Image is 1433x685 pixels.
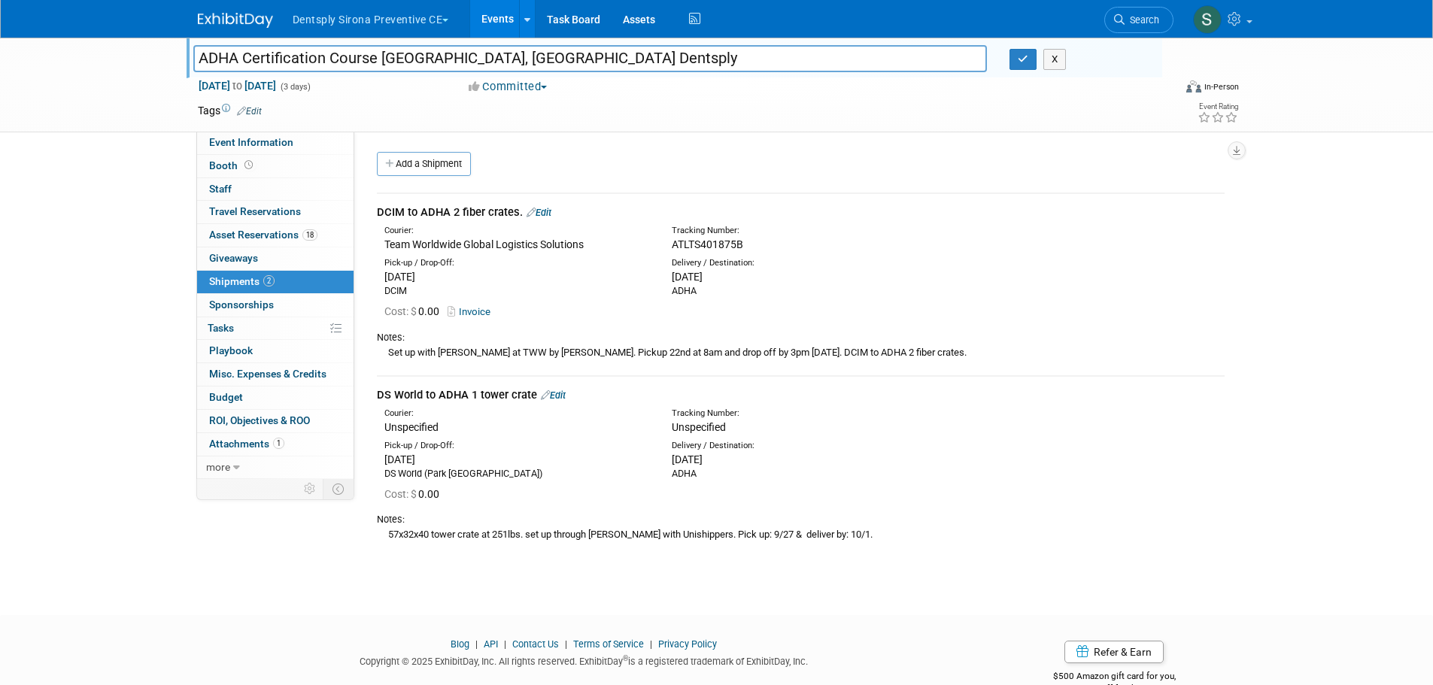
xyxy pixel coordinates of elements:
[1204,81,1239,92] div: In-Person
[209,229,317,241] span: Asset Reservations
[384,440,649,452] div: Pick-up / Drop-Off:
[672,284,937,298] div: ADHA
[197,433,354,456] a: Attachments1
[209,159,256,171] span: Booth
[672,257,937,269] div: Delivery / Destination:
[1186,80,1201,92] img: Format-Inperson.png
[302,229,317,241] span: 18
[384,225,649,237] div: Courier:
[197,271,354,293] a: Shipments2
[384,467,649,480] div: DS World (Park [GEOGRAPHIC_DATA])
[573,638,644,650] a: Terms of Service
[209,414,310,426] span: ROI, Objectives & ROO
[209,252,258,264] span: Giveaways
[209,344,253,356] span: Playbook
[209,391,243,403] span: Budget
[209,368,326,380] span: Misc. Expenses & Credits
[273,438,284,449] span: 1
[672,269,937,284] div: [DATE]
[384,269,649,284] div: [DATE]
[384,452,649,467] div: [DATE]
[198,79,277,92] span: [DATE] [DATE]
[1125,14,1159,26] span: Search
[384,408,649,420] div: Courier:
[197,317,354,340] a: Tasks
[377,513,1225,526] div: Notes:
[197,247,354,270] a: Giveaways
[672,421,726,433] span: Unspecified
[384,237,649,252] div: Team Worldwide Global Logistics Solutions
[377,387,1225,403] div: DS World to ADHA 1 tower crate
[209,438,284,450] span: Attachments
[451,638,469,650] a: Blog
[198,103,262,118] td: Tags
[1064,641,1164,663] a: Refer & Earn
[209,205,301,217] span: Travel Reservations
[384,488,445,500] span: 0.00
[472,638,481,650] span: |
[297,479,323,499] td: Personalize Event Tab Strip
[500,638,510,650] span: |
[463,79,553,95] button: Committed
[377,331,1225,344] div: Notes:
[1198,103,1238,111] div: Event Rating
[561,638,571,650] span: |
[484,638,498,650] a: API
[1043,49,1067,70] button: X
[672,238,743,250] span: ATLTS401875B
[197,386,354,409] a: Budget
[1104,7,1173,33] a: Search
[230,80,244,92] span: to
[384,305,418,317] span: Cost: $
[197,340,354,362] a: Playbook
[512,638,559,650] a: Contact Us
[672,408,1009,420] div: Tracking Number:
[197,132,354,154] a: Event Information
[377,344,1225,360] div: Set up with [PERSON_NAME] at TWW by [PERSON_NAME]. Pickup 22nd at 8am and drop off by 3pm [DATE]....
[197,224,354,247] a: Asset Reservations18
[209,183,232,195] span: Staff
[527,207,551,218] a: Edit
[198,651,971,668] div: Copyright © 2025 ExhibitDay, Inc. All rights reserved. ExhibitDay is a registered trademark of Ex...
[323,479,354,499] td: Toggle Event Tabs
[541,389,566,401] a: Edit
[197,410,354,432] a: ROI, Objectives & ROO
[377,152,471,176] a: Add a Shipment
[384,305,445,317] span: 0.00
[279,82,311,92] span: (3 days)
[384,420,649,435] div: Unspecified
[197,155,354,177] a: Booth
[672,440,937,452] div: Delivery / Destination:
[377,526,1225,542] div: 57x32x40 tower crate at 251lbs. set up through [PERSON_NAME] with Unishippers. Pick up: 9/27 & de...
[623,654,628,662] sup: ®
[197,456,354,479] a: more
[237,106,262,117] a: Edit
[206,461,230,473] span: more
[384,488,418,500] span: Cost: $
[197,363,354,386] a: Misc. Expenses & Credits
[672,452,937,467] div: [DATE]
[208,322,234,334] span: Tasks
[672,225,1009,237] div: Tracking Number:
[263,275,275,286] span: 2
[672,467,937,480] div: ADHA
[384,257,649,269] div: Pick-up / Drop-Off:
[1085,78,1240,101] div: Event Format
[377,205,1225,220] div: DCIM to ADHA 2 fiber crates.
[209,136,293,148] span: Event Information
[384,284,649,298] div: DCIM
[1193,5,1222,34] img: Samantha Meyers
[197,201,354,223] a: Travel Reservations
[241,159,256,171] span: Booth not reserved yet
[448,306,496,317] a: Invoice
[658,638,717,650] a: Privacy Policy
[197,178,354,201] a: Staff
[646,638,656,650] span: |
[198,13,273,28] img: ExhibitDay
[197,294,354,317] a: Sponsorships
[209,299,274,311] span: Sponsorships
[209,275,275,287] span: Shipments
